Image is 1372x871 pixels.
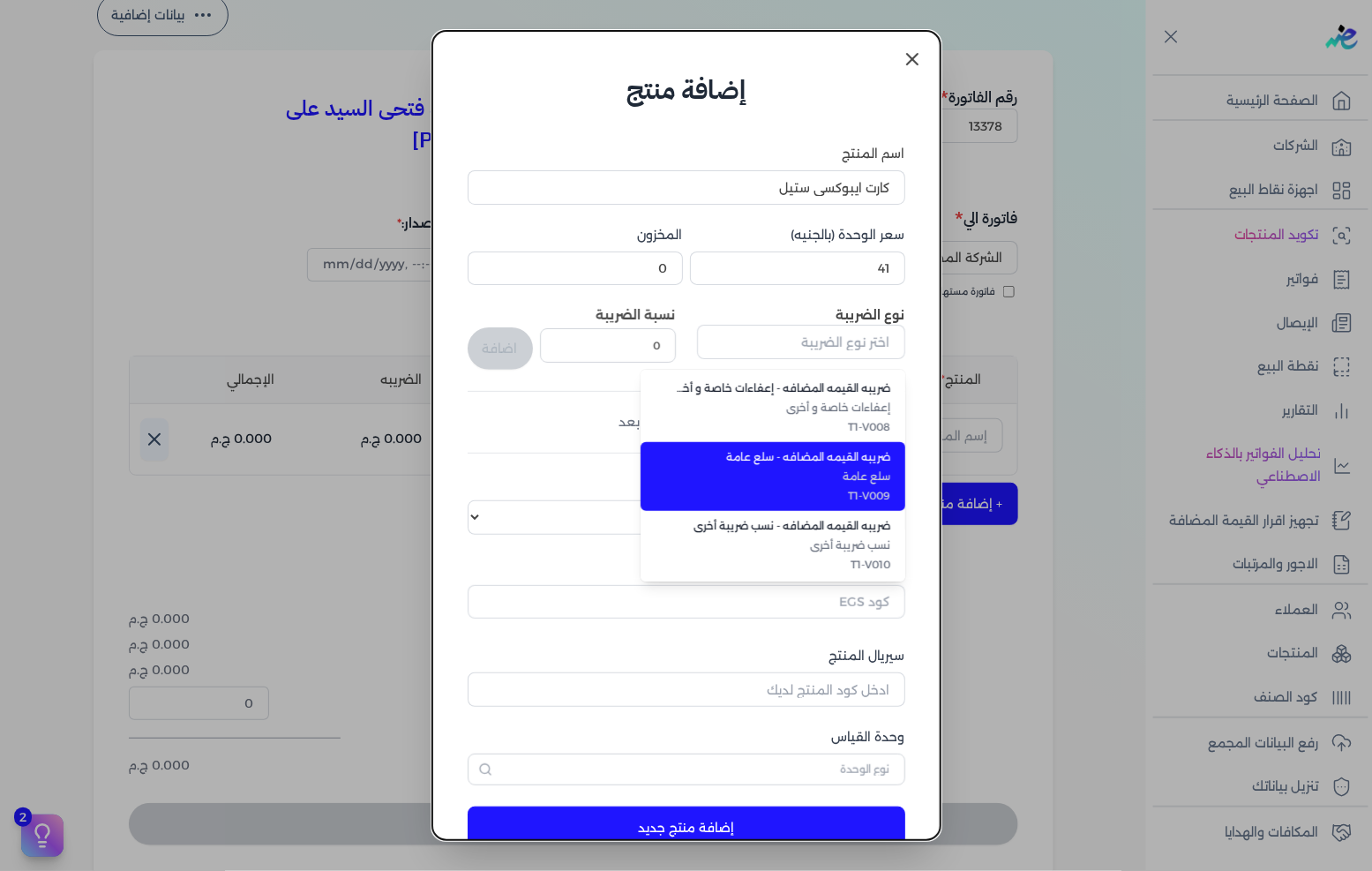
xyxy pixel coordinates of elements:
[676,518,891,534] span: ضريبه القيمه المضافه - نسب ضريبة أخرى
[468,672,905,706] input: ادخل كود المنتج لديك
[468,145,905,163] label: اسم المنتج
[468,170,905,204] input: اكتب اسم المنتج هنا
[468,475,905,493] label: نوع الكود
[676,380,891,396] span: ضريبه القيمه المضافه - إعفاءات خاصة و أخرى
[676,419,891,435] span: T1-V008
[596,307,676,323] label: نسبة الضريبة
[468,585,905,619] input: كود EGS
[836,307,905,323] label: نوع الضريبة
[468,556,905,574] label: كود EGS
[468,754,905,785] input: نوع الوحدة
[676,400,891,416] span: إعفاءات خاصة و أخرى
[540,328,676,362] input: نسبة الضريبة
[468,807,905,849] button: إضافة منتج جديد
[697,325,905,358] input: اختر نوع الضريبة
[468,226,683,244] label: المخزون
[676,488,891,504] span: T1-V009
[676,469,891,484] span: سلع عامة
[468,585,905,626] button: كود EGS
[468,647,905,665] label: سيريال المنتج
[690,252,905,285] input: 00000
[468,252,683,285] input: 00000
[676,537,891,553] span: نسب ضريبة أخرى
[468,728,905,747] label: وحدة القياس
[690,226,905,244] label: سعر الوحدة (بالجنيه)
[697,325,905,365] button: اختر نوع الضريبة
[450,70,923,109] h6: إضافة منتج
[676,557,891,573] span: T1-V010
[676,449,891,465] span: ضريبه القيمه المضافه - سلع عامة
[468,413,905,432] div: لم يتم إضافة ضرائب بعد
[641,370,905,582] ul: اختر نوع الضريبة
